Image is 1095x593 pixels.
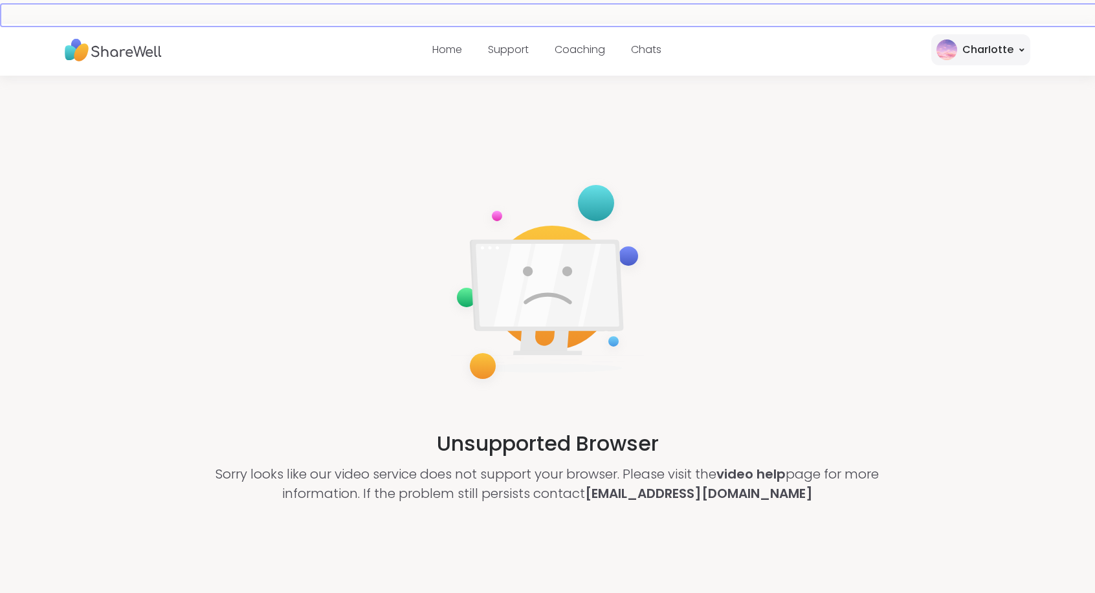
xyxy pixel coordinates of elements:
img: not-supported [447,177,648,392]
a: Coaching [555,42,605,57]
a: Support [488,42,529,57]
a: Chats [631,42,661,57]
a: [EMAIL_ADDRESS][DOMAIN_NAME] [585,484,813,502]
a: Home [432,42,462,57]
h2: Unsupported Browser [437,428,659,459]
p: Sorry looks like our video service does not support your browser. Please visit the page for more ... [182,464,912,503]
a: video help [716,465,786,483]
div: CharIotte [962,42,1013,58]
img: ShareWell Nav Logo [65,32,162,68]
img: CharIotte [936,39,957,60]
